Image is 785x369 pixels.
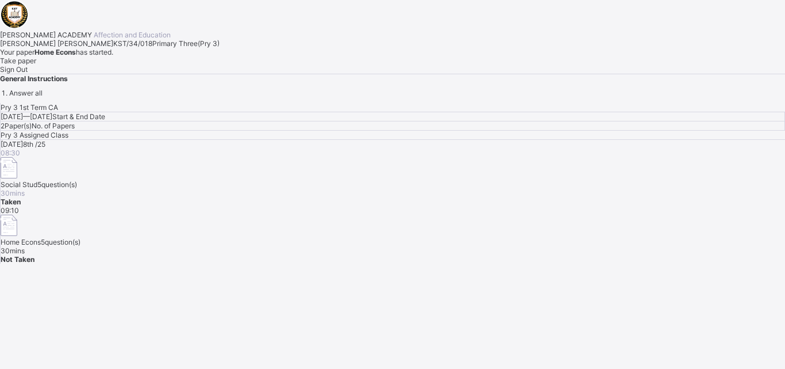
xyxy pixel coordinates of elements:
span: Answer all [9,89,43,97]
img: take_paper.cd97e1aca70de81545fe8e300f84619e.svg [1,157,17,178]
img: take_paper.cd97e1aca70de81545fe8e300f84619e.svg [1,215,17,236]
span: Primary Three ( Pry 3 ) [152,39,220,48]
span: [DATE] — [DATE] [1,112,52,121]
span: Pry 3 [1,131,20,139]
span: Social Stud [1,180,37,189]
span: Pry 3 1st Term CA [1,103,58,112]
span: 09:10 [1,206,19,215]
span: Assigned Class [20,131,68,139]
span: Home Econs [1,238,41,246]
span: Not Taken [1,255,34,264]
span: Start & End Date [52,112,105,121]
b: Home Econs [34,48,76,56]
span: 5 question(s) [41,238,80,246]
span: Affection and Education [92,31,171,39]
span: KST/34/018 [113,39,152,48]
span: 5 question(s) [37,180,77,189]
span: 08:30 [1,149,20,157]
span: [DATE] 8th /25 [1,140,45,149]
span: No. of Papers [32,121,75,130]
span: Taken [1,197,21,206]
span: 2 Paper(s) [1,121,32,130]
span: 30 mins [1,246,25,255]
span: 30 mins [1,189,25,197]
